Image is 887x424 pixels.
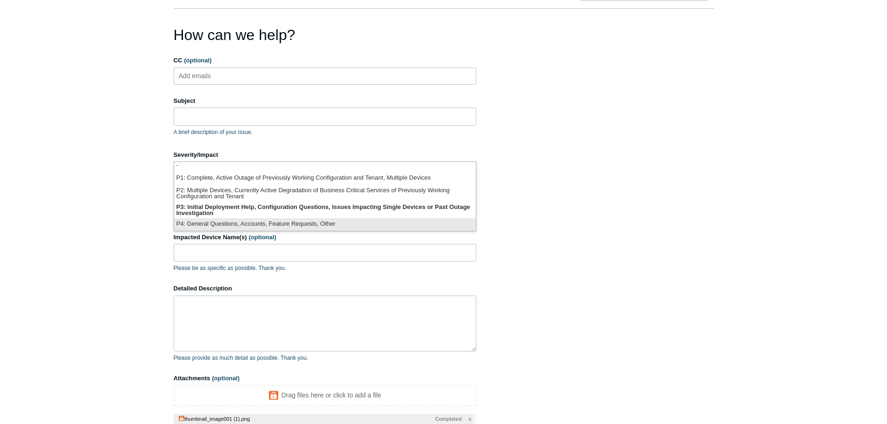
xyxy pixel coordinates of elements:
[468,415,471,423] span: x
[249,234,276,241] span: (optional)
[174,233,476,242] label: Impacted Device Name(s)
[174,185,476,202] li: P2: Multiple Devices, Currently Active Degradation of Business Critical Services of Previously Wo...
[174,160,476,172] li: -
[174,354,476,362] p: Please provide as much detail as possible. Thank you.
[212,375,239,382] span: (optional)
[174,24,476,46] h1: How can we help?
[174,150,476,160] label: Severity/Impact
[184,57,211,64] span: (optional)
[174,264,476,272] p: Please be as specific as possible. Thank you.
[174,284,476,293] label: Detailed Description
[174,374,476,383] label: Attachments
[174,202,476,218] li: P3: Initial Deployment Help, Configuration Questions, Issues Impacting Single Devices or Past Out...
[174,172,476,185] li: P1: Complete, Active Outage of Previously Working Configuration and Tenant, Multiple Devices
[174,128,476,136] p: A brief description of your issue.
[174,56,476,65] label: CC
[435,415,462,423] span: Completed
[175,69,230,83] input: Add emails
[174,218,476,231] li: P4: General Questions, Accounts, Feature Requests, Other
[174,96,476,106] label: Subject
